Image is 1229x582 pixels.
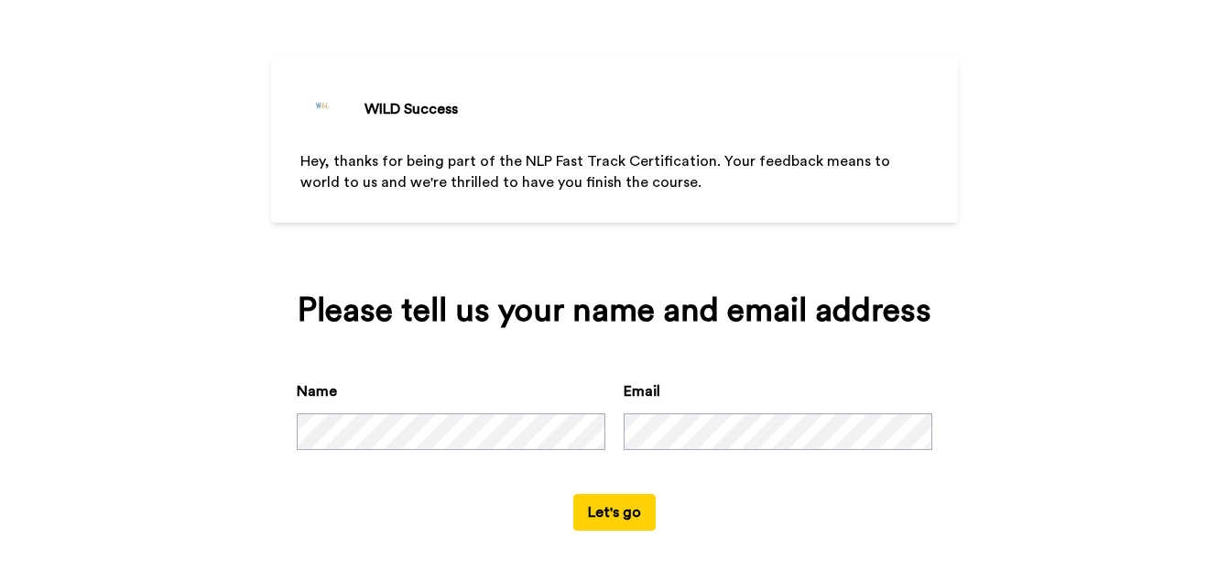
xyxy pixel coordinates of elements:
span: Hey, thanks for being part of the NLP Fast Track Certification. Your feedback means to world to u... [300,154,894,190]
div: WILD Success [364,98,458,120]
label: Name [297,380,337,402]
button: Let's go [573,494,656,531]
div: Please tell us your name and email address [297,292,932,329]
label: Email [624,380,660,402]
